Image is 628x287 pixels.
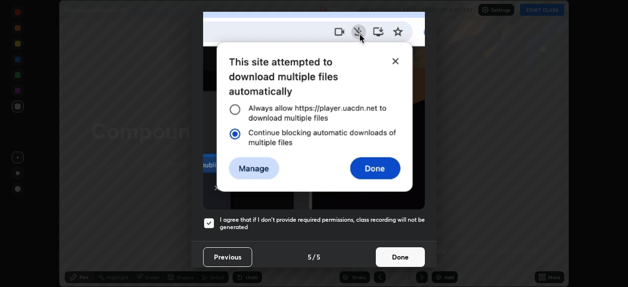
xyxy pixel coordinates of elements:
h4: 5 [308,252,312,262]
button: Done [376,247,425,267]
h4: 5 [316,252,320,262]
button: Previous [203,247,252,267]
h5: I agree that if I don't provide required permissions, class recording will not be generated [220,216,425,231]
h4: / [313,252,315,262]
